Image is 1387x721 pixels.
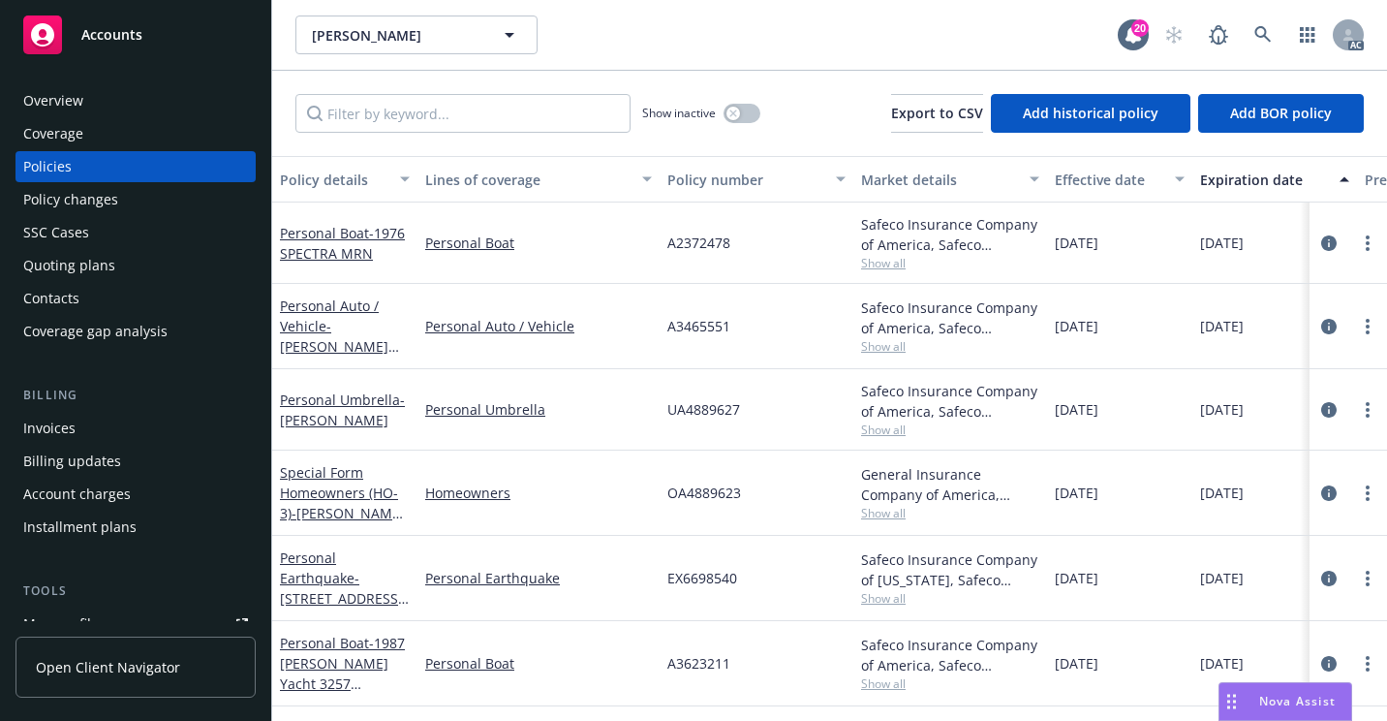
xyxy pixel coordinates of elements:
[15,609,256,640] a: Manage files
[1200,233,1244,253] span: [DATE]
[667,568,737,588] span: EX6698540
[1259,693,1336,709] span: Nova Assist
[23,250,115,281] div: Quoting plans
[1131,19,1149,37] div: 20
[1317,567,1341,590] a: circleInformation
[667,316,730,336] span: A3465551
[425,170,631,190] div: Lines of coverage
[15,316,256,347] a: Coverage gap analysis
[295,16,538,54] button: [PERSON_NAME]
[36,657,180,677] span: Open Client Navigator
[23,151,72,182] div: Policies
[861,338,1039,355] span: Show all
[15,283,256,314] a: Contacts
[425,233,652,253] a: Personal Boat
[425,316,652,336] a: Personal Auto / Vehicle
[15,217,256,248] a: SSC Cases
[15,512,256,543] a: Installment plans
[1317,652,1341,675] a: circleInformation
[1055,399,1098,420] span: [DATE]
[23,283,79,314] div: Contacts
[23,85,83,116] div: Overview
[861,635,1039,675] div: Safeco Insurance Company of America, Safeco Insurance (Liberty Mutual)
[667,170,824,190] div: Policy number
[1200,653,1244,674] span: [DATE]
[15,479,256,510] a: Account charges
[861,549,1039,590] div: Safeco Insurance Company of [US_STATE], Safeco Insurance
[15,85,256,116] a: Overview
[23,316,168,347] div: Coverage gap analysis
[280,297,388,376] a: Personal Auto / Vehicle
[861,170,1018,190] div: Market details
[81,27,142,43] span: Accounts
[861,422,1039,438] span: Show all
[1317,482,1341,505] a: circleInformation
[1023,104,1158,122] span: Add historical policy
[861,381,1039,422] div: Safeco Insurance Company of America, Safeco Insurance
[1055,316,1098,336] span: [DATE]
[15,118,256,149] a: Coverage
[1047,156,1192,203] button: Effective date
[1317,232,1341,255] a: circleInformation
[1244,16,1282,54] a: Search
[861,255,1039,271] span: Show all
[1200,483,1244,503] span: [DATE]
[23,217,89,248] div: SSC Cases
[23,413,76,444] div: Invoices
[1200,399,1244,420] span: [DATE]
[280,549,403,628] a: Personal Earthquake
[15,413,256,444] a: Invoices
[667,399,740,420] span: UA4889627
[312,25,479,46] span: [PERSON_NAME]
[15,184,256,215] a: Policy changes
[280,634,405,713] a: Personal Boat
[1218,682,1352,721] button: Nova Assist
[23,446,121,477] div: Billing updates
[280,463,405,604] a: Special Form Homeowners (HO-3)
[1200,568,1244,588] span: [DATE]
[23,479,131,510] div: Account charges
[15,581,256,601] div: Tools
[861,464,1039,505] div: General Insurance Company of America, Safeco Insurance
[280,317,399,376] span: - [PERSON_NAME] [PERSON_NAME]
[1200,316,1244,336] span: [DATE]
[1356,315,1379,338] a: more
[1356,232,1379,255] a: more
[667,233,730,253] span: A2372478
[15,8,256,62] a: Accounts
[853,156,1047,203] button: Market details
[1055,568,1098,588] span: [DATE]
[425,568,652,588] a: Personal Earthquake
[1155,16,1193,54] a: Start snowing
[642,105,716,121] span: Show inactive
[1055,483,1098,503] span: [DATE]
[1356,482,1379,505] a: more
[861,505,1039,521] span: Show all
[1356,398,1379,422] a: more
[23,184,118,215] div: Policy changes
[280,224,405,263] a: Personal Boat
[1199,16,1238,54] a: Report a Bug
[1230,104,1332,122] span: Add BOR policy
[861,675,1039,692] span: Show all
[280,569,409,628] span: - [STREET_ADDRESS][PERSON_NAME]
[272,156,417,203] button: Policy details
[280,391,405,429] a: Personal Umbrella
[660,156,853,203] button: Policy number
[295,94,631,133] input: Filter by keyword...
[861,298,1039,338] div: Safeco Insurance Company of America, Safeco Insurance
[1356,652,1379,675] a: more
[891,104,983,122] span: Export to CSV
[1200,170,1328,190] div: Expiration date
[1192,156,1357,203] button: Expiration date
[1055,170,1163,190] div: Effective date
[1055,233,1098,253] span: [DATE]
[417,156,660,203] button: Lines of coverage
[23,609,106,640] div: Manage files
[15,446,256,477] a: Billing updates
[1356,567,1379,590] a: more
[667,483,741,503] span: OA4889623
[1055,653,1098,674] span: [DATE]
[861,214,1039,255] div: Safeco Insurance Company of America, Safeco Insurance (Liberty Mutual)
[15,386,256,405] div: Billing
